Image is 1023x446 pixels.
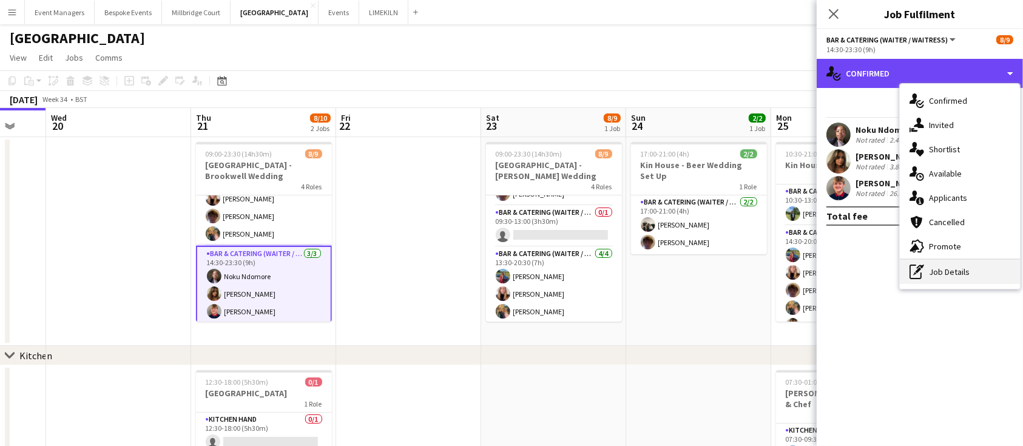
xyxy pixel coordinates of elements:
span: 22 [339,119,351,133]
div: Invited [900,113,1020,137]
button: Millbridge Court [162,1,231,24]
h3: [GEOGRAPHIC_DATA] [196,388,332,399]
span: Sun [631,112,646,123]
h1: [GEOGRAPHIC_DATA] [10,29,145,47]
span: View [10,52,27,63]
app-card-role: Bar & Catering (Waiter / waitress)3/314:30-23:30 (9h)Noku Ndomore[PERSON_NAME][PERSON_NAME] [196,246,332,325]
div: 2.4km [887,135,911,145]
span: 23 [484,119,499,133]
a: Jobs [60,50,88,66]
app-card-role: Bar & Catering (Waiter / waitress)6/614:30-20:00 (5h30m)[PERSON_NAME][PERSON_NAME][PERSON_NAME][P... [776,226,912,355]
button: Bespoke Events [95,1,162,24]
a: Comms [90,50,127,66]
span: 8/9 [595,149,612,158]
app-card-role: Bar & Catering (Waiter / waitress)0/109:30-13:00 (3h30m) [486,206,622,247]
span: 8/9 [604,113,621,123]
div: 14:30-23:30 (9h) [826,45,1013,54]
div: Total fee [826,210,868,222]
span: Week 34 [40,95,70,104]
span: 09:00-23:30 (14h30m) [206,149,272,158]
a: Edit [34,50,58,66]
span: Comms [95,52,123,63]
div: Cancelled [900,210,1020,234]
span: 8/9 [305,149,322,158]
div: Shortlist [900,137,1020,161]
app-card-role: Bar & Catering (Waiter / waitress)4/413:30-21:30 (8h)[PERSON_NAME][PERSON_NAME][PERSON_NAME][PERS... [196,152,332,246]
app-card-role: Bar & Catering (Waiter / waitress)2/217:00-21:00 (4h)[PERSON_NAME][PERSON_NAME] [631,195,767,254]
button: [GEOGRAPHIC_DATA] [231,1,319,24]
div: Available [900,161,1020,186]
div: 2 Jobs [311,124,330,133]
span: 0/1 [305,377,322,387]
span: 12:30-18:00 (5h30m) [206,377,269,387]
button: Event Managers [25,1,95,24]
h3: [PERSON_NAME] - Driving Van & Chef [776,388,912,410]
div: Not rated [856,189,887,198]
span: 09:00-23:30 (14h30m) [496,149,562,158]
app-job-card: 17:00-21:00 (4h)2/2Kin House - Beer Wedding Set Up1 RoleBar & Catering (Waiter / waitress)2/217:0... [631,142,767,254]
div: Promote [900,234,1020,258]
h3: [GEOGRAPHIC_DATA] - [PERSON_NAME] Wedding [486,160,622,181]
span: 1 Role [305,399,322,408]
div: Not rated [856,162,887,172]
app-card-role: Bar & Catering (Waiter / waitress)4/413:30-20:30 (7h)[PERSON_NAME][PERSON_NAME][PERSON_NAME] [486,247,622,341]
span: 10:30-21:00 (10h30m) [786,149,852,158]
div: [PERSON_NAME] [856,178,935,189]
span: 4 Roles [592,182,612,191]
button: Events [319,1,359,24]
span: Bar & Catering (Waiter / waitress) [826,35,948,44]
span: Mon [776,112,792,123]
h3: [GEOGRAPHIC_DATA] - Brookwell Wedding [196,160,332,181]
div: Noku Ndomore [856,124,931,135]
span: 07:30-01:00 (17h30m) (Tue) [786,377,870,387]
div: [DATE] [10,93,38,106]
div: Confirmed [817,59,1023,88]
div: 3.8km [887,162,911,172]
h3: Kin House - Beer Wedding Set Up [631,160,767,181]
span: Fri [341,112,351,123]
span: 8/10 [310,113,331,123]
div: 1 Job [749,124,765,133]
div: Job Details [900,260,1020,284]
span: 2/2 [749,113,766,123]
div: [PERSON_NAME] [856,151,931,162]
h3: Kin House -Beer Wedding [776,160,912,171]
a: View [5,50,32,66]
span: 25 [774,119,792,133]
app-card-role: Bar & Catering (Waiter / waitress)1/110:30-13:00 (2h30m)[PERSON_NAME] [776,184,912,226]
app-job-card: 09:00-23:30 (14h30m)8/9[GEOGRAPHIC_DATA] - [PERSON_NAME] Wedding4 RolesBar & Catering (Waiter / w... [486,142,622,322]
div: BST [75,95,87,104]
span: 21 [194,119,211,133]
span: 20 [49,119,67,133]
span: Edit [39,52,53,63]
span: 1 Role [740,182,757,191]
span: 2/2 [740,149,757,158]
span: 8/9 [996,35,1013,44]
span: Thu [196,112,211,123]
app-job-card: 10:30-21:00 (10h30m)9/9Kin House -Beer Wedding3 RolesBar & Catering (Waiter / waitress)1/110:30-1... [776,142,912,322]
span: 17:00-21:00 (4h) [641,149,690,158]
span: 24 [629,119,646,133]
span: Wed [51,112,67,123]
button: Bar & Catering (Waiter / waitress) [826,35,957,44]
span: Sat [486,112,499,123]
h3: Job Fulfilment [817,6,1023,22]
button: LIMEKILN [359,1,408,24]
div: Kitchen [19,350,52,362]
div: Applicants [900,186,1020,210]
app-job-card: 09:00-23:30 (14h30m)8/9[GEOGRAPHIC_DATA] - Brookwell Wedding4 Roles Bar & Catering (Waiter / wait... [196,142,332,322]
div: 1 Job [604,124,620,133]
div: 26.9km [887,189,914,198]
span: Jobs [65,52,83,63]
span: 4 Roles [302,182,322,191]
div: Confirmed [900,89,1020,113]
div: Not rated [856,135,887,145]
